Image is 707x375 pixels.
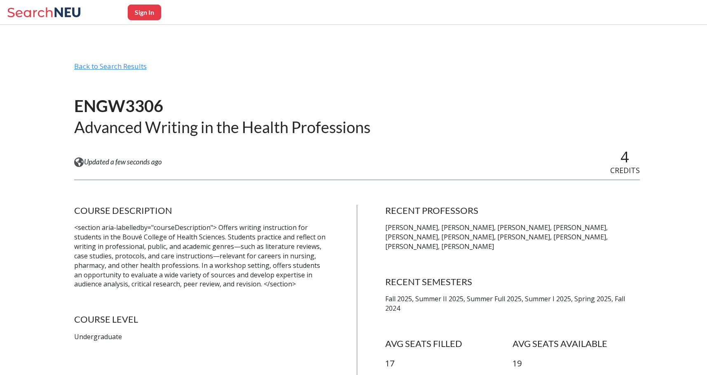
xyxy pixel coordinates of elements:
[74,314,329,325] h4: COURSE LEVEL
[610,165,640,175] span: CREDITS
[74,117,370,137] h2: Advanced Writing in the Health Professions
[513,338,640,349] h4: AVG SEATS AVAILABLE
[74,332,329,342] p: Undergraduate
[513,358,640,370] p: 19
[385,358,513,370] p: 17
[385,223,640,251] p: [PERSON_NAME], [PERSON_NAME], [PERSON_NAME], [PERSON_NAME], [PERSON_NAME], [PERSON_NAME], [PERSON...
[385,294,640,313] p: Fall 2025, Summer II 2025, Summer Full 2025, Summer I 2025, Spring 2025, Fall 2024
[74,223,329,289] p: <section aria-labelledby="courseDescription"> Offers writing instruction for students in the Bouv...
[74,96,370,117] h1: ENGW3306
[128,5,161,20] button: Sign In
[385,205,640,216] h4: RECENT PROFESSORS
[74,62,640,77] div: Back to Search Results
[74,205,329,216] h4: COURSE DESCRIPTION
[84,157,162,166] span: Updated a few seconds ago
[620,147,629,167] span: 4
[385,276,640,288] h4: RECENT SEMESTERS
[385,338,513,349] h4: AVG SEATS FILLED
